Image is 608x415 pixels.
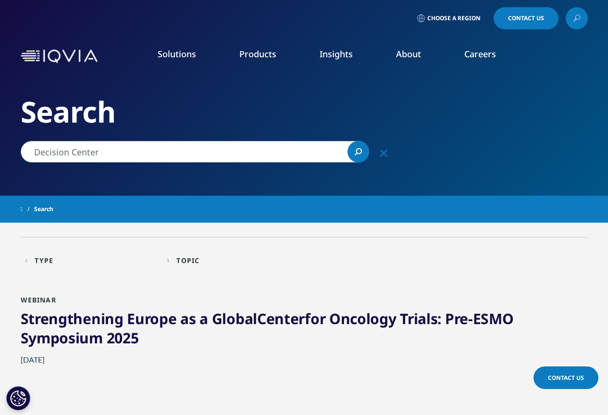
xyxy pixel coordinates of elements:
[534,366,598,389] a: Contact Us
[176,256,199,265] div: Topic facet.
[427,14,481,22] span: Choose a Region
[396,48,421,60] a: About
[372,141,396,164] div: Borrar
[21,295,56,304] span: Webinar
[355,148,362,155] svg: Search
[158,48,196,60] a: Solutions
[347,141,369,163] a: Buscar
[494,7,558,29] a: Contact Us
[320,48,353,60] a: Insights
[6,386,30,410] button: Configuración de cookies
[508,15,544,21] span: Contact Us
[21,141,369,163] input: Buscar
[101,34,588,79] nav: Primary
[34,201,53,218] span: Search
[380,150,387,157] svg: Clear
[35,256,53,265] div: Type facet.
[548,374,584,382] span: Contact Us
[239,48,276,60] a: Products
[21,352,588,372] div: [DATE]
[257,309,305,328] span: Center
[21,94,588,130] h2: Search
[464,48,496,60] a: Careers
[21,309,514,348] a: Strengthening Europe as a GlobalCenterfor Oncology Trials: Pre-ESMO Symposium 2025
